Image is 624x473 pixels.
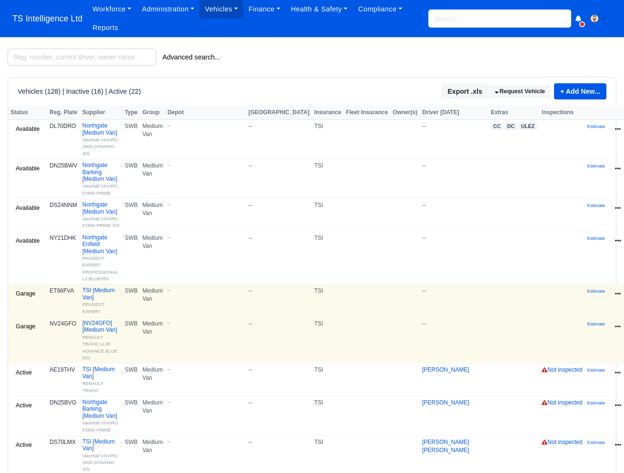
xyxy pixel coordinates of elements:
[47,106,80,120] th: Reg. Plate
[312,364,344,396] td: TSI
[587,163,605,168] small: Estimate
[50,123,76,129] strong: DL70DRO
[246,231,312,285] td: --
[122,106,140,120] th: Type
[587,321,605,326] small: Estimate
[422,399,469,406] a: [PERSON_NAME]
[156,49,227,65] button: Advanced search...
[82,335,117,360] small: RENAULT TRAFIC LL30 ADVANCE BLUE DCI
[491,123,503,130] span: CC
[587,202,605,208] a: Estimate
[542,399,582,406] a: Not inspected
[587,123,605,129] a: Estimate
[50,366,75,373] strong: AE19THV
[8,10,87,28] a: TS Intelligence Ltd
[420,285,488,317] td: --
[10,366,37,380] a: Active
[519,123,537,130] span: ULEZ
[312,199,344,232] td: TSI
[505,123,517,130] span: DC
[82,420,118,432] small: Vauxhall VIVARO F2900 PRIME
[587,400,605,405] small: Estimate
[10,399,37,413] a: Active
[246,396,312,435] td: --
[420,317,488,364] td: --
[587,367,605,373] small: Estimate
[168,438,244,444] small: --
[50,439,76,445] strong: DS70LMX
[539,106,584,120] th: Inspections
[122,231,140,285] td: SWB
[312,231,344,285] td: TSI
[422,439,469,453] a: [PERSON_NAME] [PERSON_NAME]
[168,287,244,293] small: --
[140,106,165,120] th: Group
[87,19,123,37] a: Reports
[587,320,605,327] a: Estimate
[542,366,582,373] a: Not inspected
[82,216,119,228] small: Vauxhall VIVARO F2900 PRIME S/S
[246,159,312,199] td: --
[82,256,118,281] small: PEUGEOT EXPERT PROFESSIONAL L2 BLUEHDI
[50,235,76,241] strong: NY21DHK
[10,162,45,176] a: Available
[246,120,312,159] td: --
[10,287,41,301] a: Garage
[82,320,120,361] a: [NV24GFO] [Medium Van]RENAULT TRAFIC LL30 ADVANCE BLUE DCI
[312,317,344,364] td: TSI
[420,106,488,120] th: Driver [DATE]
[82,438,120,473] a: TSI [Medium Van]Vauxhall VIVARO 2900 DYNAMIC S/S
[587,399,605,406] a: Estimate
[50,162,77,169] strong: DN25BWV
[168,162,244,168] small: --
[420,120,488,159] td: --
[312,120,344,159] td: TSI
[82,183,118,195] small: Vauxhall VIVARO F2900 PRIME
[140,317,165,364] td: Medium Van
[168,320,244,326] small: --
[165,106,246,120] th: Depot
[420,159,488,199] td: --
[587,203,605,208] small: Estimate
[587,236,605,241] small: Estimate
[312,159,344,199] td: TSI
[441,83,488,99] button: Export .xls
[587,124,605,129] small: Estimate
[10,234,45,248] a: Available
[550,83,606,99] div: + Add New...
[140,396,165,435] td: Medium Van
[488,85,550,99] a: Request Vehicle
[344,106,390,120] th: Fleet Insurance
[82,453,118,472] small: Vauxhall VIVARO 2900 DYNAMIC S/S
[50,202,77,208] strong: DS24NNM
[10,122,45,136] a: Available
[80,106,122,120] th: Supplier
[82,162,120,196] a: Northgate Barking [Medium Van]Vauxhall VIVARO F2900 PRIME
[10,320,41,334] a: Garage
[82,137,118,156] small: Vauxhall VIVARO 2900 DYNAMIC S/S
[82,122,120,157] a: Northgate [Medium Van]Vauxhall VIVARO 2900 DYNAMIC S/S
[122,285,140,317] td: SWB
[140,159,165,199] td: Medium Van
[312,396,344,435] td: TSI
[246,364,312,396] td: --
[428,10,571,28] input: Search...
[587,439,605,445] a: Estimate
[312,285,344,317] td: TSI
[587,287,605,294] a: Estimate
[140,120,165,159] td: Medium Van
[50,320,76,327] strong: NV24GFO
[82,399,120,433] a: Northgate Barking [Medium Van]Vauxhall VIVARO F2900 PRIME
[50,287,74,294] strong: ET66FVA
[8,106,47,120] th: Status
[246,285,312,317] td: --
[246,317,312,364] td: --
[122,364,140,396] td: SWB
[8,49,156,66] input: Reg. number, current driver, owner name...
[8,9,87,28] span: TS Intelligence Ltd
[246,106,312,120] th: [GEOGRAPHIC_DATA]
[390,106,420,120] th: Owner(s)
[420,231,488,285] td: --
[312,106,344,120] th: Insurance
